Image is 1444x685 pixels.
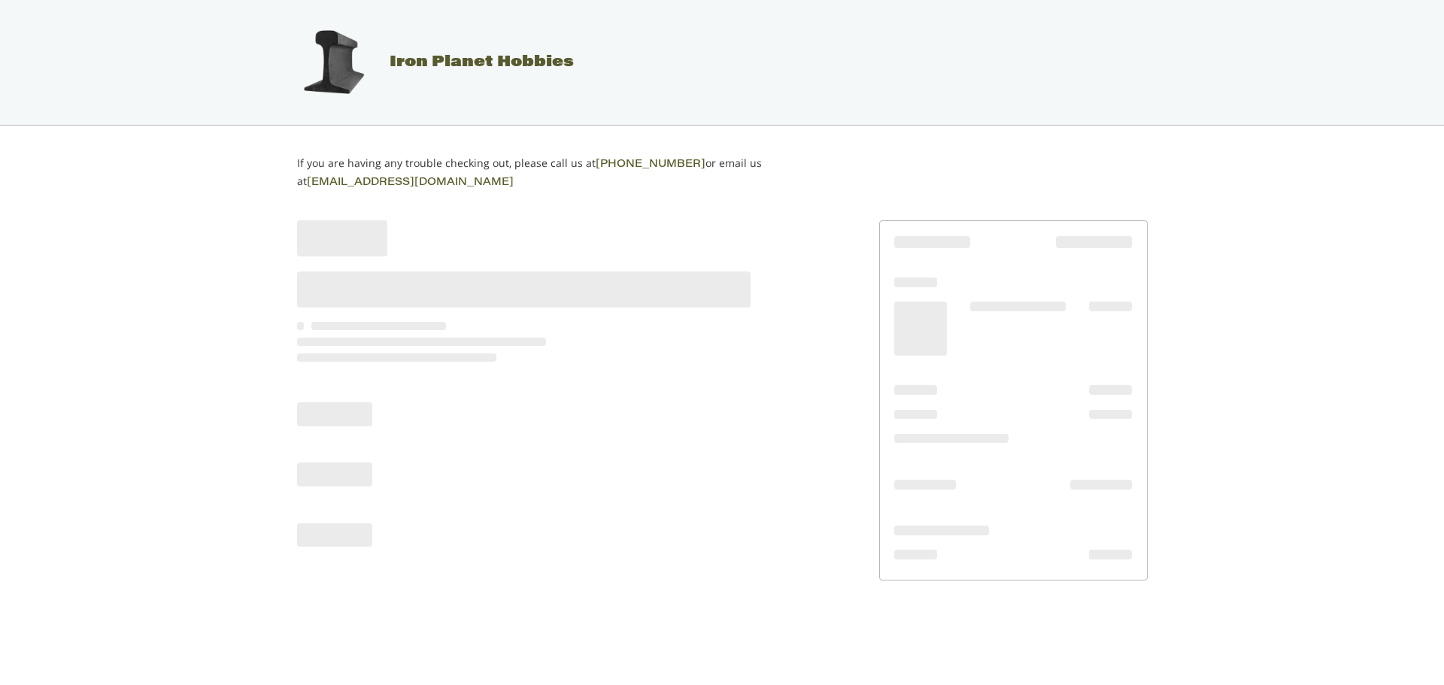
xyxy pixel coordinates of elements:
[296,25,371,100] img: Iron Planet Hobbies
[281,55,574,70] a: Iron Planet Hobbies
[390,55,574,70] span: Iron Planet Hobbies
[596,159,705,170] a: [PHONE_NUMBER]
[307,177,514,188] a: [EMAIL_ADDRESS][DOMAIN_NAME]
[297,155,809,191] p: If you are having any trouble checking out, please call us at or email us at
